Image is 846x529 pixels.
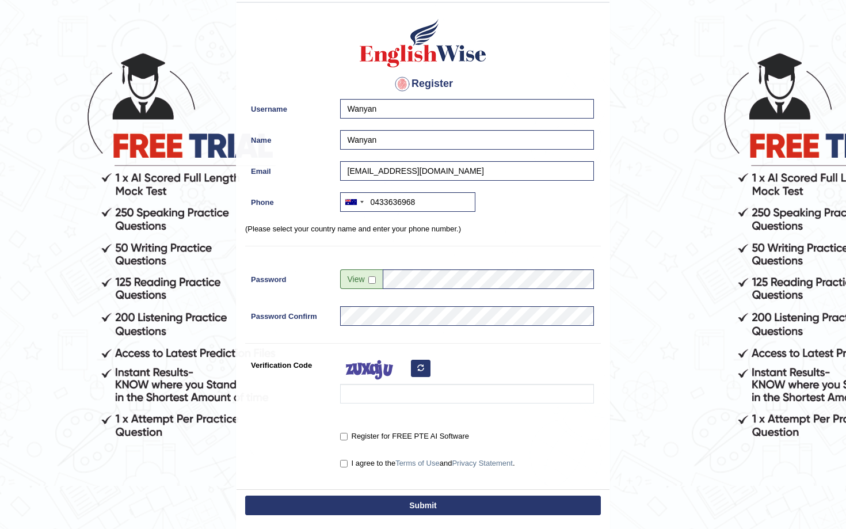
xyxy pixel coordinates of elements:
h4: Register [245,75,601,93]
a: Privacy Statement [452,459,513,467]
label: Password [245,269,334,285]
button: Submit [245,496,601,515]
input: Register for FREE PTE AI Software [340,433,348,440]
label: Email [245,161,334,177]
label: Password Confirm [245,306,334,322]
label: Phone [245,192,334,208]
img: Logo of English Wise create a new account for intelligent practice with AI [357,17,489,69]
label: Verification Code [245,355,334,371]
input: I agree to theTerms of UseandPrivacy Statement. [340,460,348,467]
input: +61 412 345 678 [340,192,475,212]
label: Username [245,99,334,115]
label: I agree to the and . [340,458,515,469]
label: Register for FREE PTE AI Software [340,431,469,442]
label: Name [245,130,334,146]
a: Terms of Use [395,459,440,467]
input: Show/Hide Password [368,276,376,284]
p: (Please select your country name and enter your phone number.) [245,223,601,234]
div: Australia: +61 [341,193,367,211]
